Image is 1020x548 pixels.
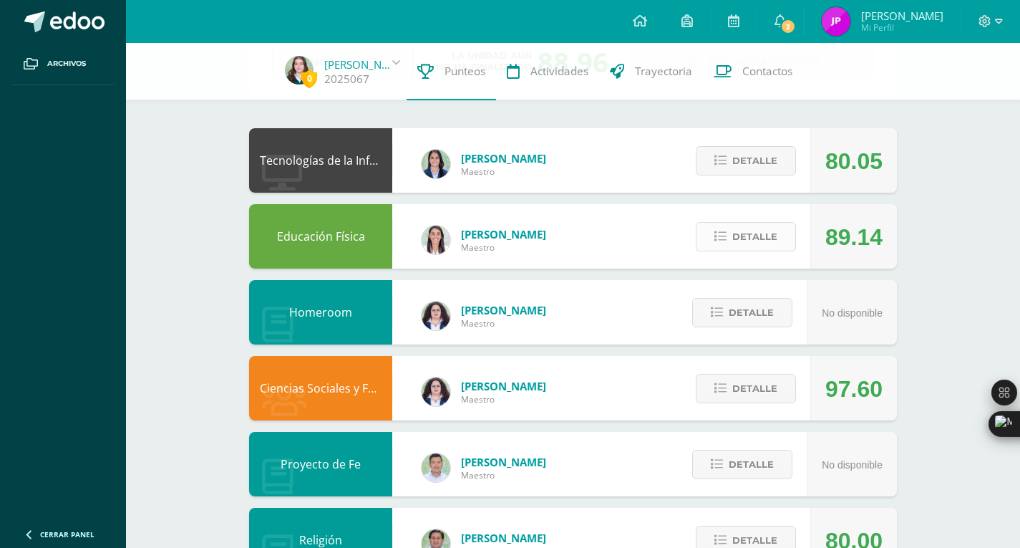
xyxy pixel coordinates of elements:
[461,151,546,165] span: [PERSON_NAME]
[696,146,796,176] button: Detalle
[822,459,883,471] span: No disponible
[825,205,883,269] div: 89.14
[461,393,546,405] span: Maestro
[11,43,115,85] a: Archivos
[47,58,86,69] span: Archivos
[696,374,796,403] button: Detalle
[822,307,883,319] span: No disponible
[249,356,392,420] div: Ciencias Sociales y Formación Ciudadana
[825,129,883,193] div: 80.05
[461,379,546,393] span: [PERSON_NAME]
[249,432,392,496] div: Proyecto de Fe
[324,72,369,87] a: 2025067
[461,227,546,241] span: [PERSON_NAME]
[496,43,599,100] a: Actividades
[407,43,496,100] a: Punteos
[461,469,546,481] span: Maestro
[692,298,792,327] button: Detalle
[530,64,588,79] span: Actividades
[696,222,796,251] button: Detalle
[301,69,317,87] span: 0
[742,64,792,79] span: Contactos
[703,43,803,100] a: Contactos
[249,280,392,345] div: Homeroom
[861,9,943,23] span: [PERSON_NAME]
[732,375,777,402] span: Detalle
[249,128,392,193] div: Tecnologías de la Información y Comunicación: Computación
[249,204,392,269] div: Educación Física
[635,64,692,79] span: Trayectoria
[732,223,777,250] span: Detalle
[461,165,546,178] span: Maestro
[825,357,883,421] div: 97.60
[461,241,546,254] span: Maestro
[422,302,450,330] img: ba02aa29de7e60e5f6614f4096ff8928.png
[732,148,777,174] span: Detalle
[692,450,792,479] button: Detalle
[422,378,450,406] img: ba02aa29de7e60e5f6614f4096ff8928.png
[422,150,450,178] img: 7489ccb779e23ff9f2c3e89c21f82ed0.png
[285,56,314,85] img: 931e6ae1c2445627d09b0018555ea6dc.png
[461,317,546,330] span: Maestro
[445,64,485,79] span: Punteos
[461,531,546,545] span: [PERSON_NAME]
[422,453,450,482] img: 585d333ccf69bb1c6e5868c8cef08dba.png
[780,19,796,34] span: 2
[861,21,943,34] span: Mi Perfil
[822,7,850,36] img: fa32285e9175087e9a639fe48bd6229c.png
[40,529,94,539] span: Cerrar panel
[729,451,774,478] span: Detalle
[461,455,546,469] span: [PERSON_NAME]
[599,43,703,100] a: Trayectoria
[422,226,450,254] img: 68dbb99899dc55733cac1a14d9d2f825.png
[324,57,396,72] a: [PERSON_NAME]
[729,299,774,326] span: Detalle
[461,303,546,317] span: [PERSON_NAME]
